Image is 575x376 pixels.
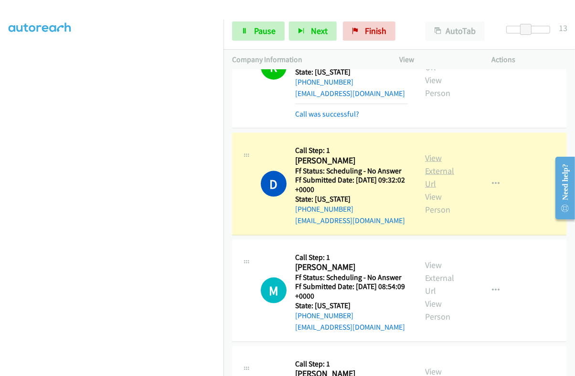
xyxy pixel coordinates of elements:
h1: M [261,278,287,303]
a: Call was successful? [295,109,359,118]
a: [EMAIL_ADDRESS][DOMAIN_NAME] [295,322,405,332]
span: Pause [254,25,276,36]
a: [PHONE_NUMBER] [295,77,353,86]
h5: State: [US_STATE] [295,67,408,77]
h5: Ff Submitted Date: [DATE] 08:54:09 +0000 [295,282,408,301]
h5: Call Step: 1 [295,359,408,369]
h5: Ff Submitted Date: [DATE] 09:32:02 +0000 [295,175,408,194]
iframe: Resource Center [547,150,575,226]
button: Next [289,21,337,41]
h5: Call Step: 1 [295,253,408,262]
h5: State: [US_STATE] [295,301,408,311]
a: [EMAIL_ADDRESS][DOMAIN_NAME] [295,89,405,98]
a: View External Url [425,152,454,189]
p: Actions [491,54,566,65]
a: View External Url [425,259,454,296]
a: Finish [343,21,395,41]
div: 13 [559,21,567,34]
h2: [PERSON_NAME] [295,155,404,166]
h1: D [261,171,287,197]
h2: [PERSON_NAME] [295,262,404,273]
span: Next [311,25,328,36]
h5: Call Step: 1 [295,146,408,155]
h5: Ff Status: Scheduling - No Answer [295,166,408,176]
a: [EMAIL_ADDRESS][DOMAIN_NAME] [295,216,405,225]
h5: State: [US_STATE] [295,194,408,204]
button: AutoTab [426,21,485,41]
span: Finish [365,25,386,36]
a: View Person [425,75,450,98]
p: Company Information [232,54,382,65]
h5: Ff Status: Scheduling - No Answer [295,273,408,282]
a: View External Url [425,36,454,73]
div: The call is yet to be attempted [261,278,287,303]
a: View Person [425,191,450,215]
a: View Person [425,298,450,322]
a: [PHONE_NUMBER] [295,311,353,320]
a: Pause [232,21,285,41]
p: View [399,54,474,65]
a: [PHONE_NUMBER] [295,204,353,214]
